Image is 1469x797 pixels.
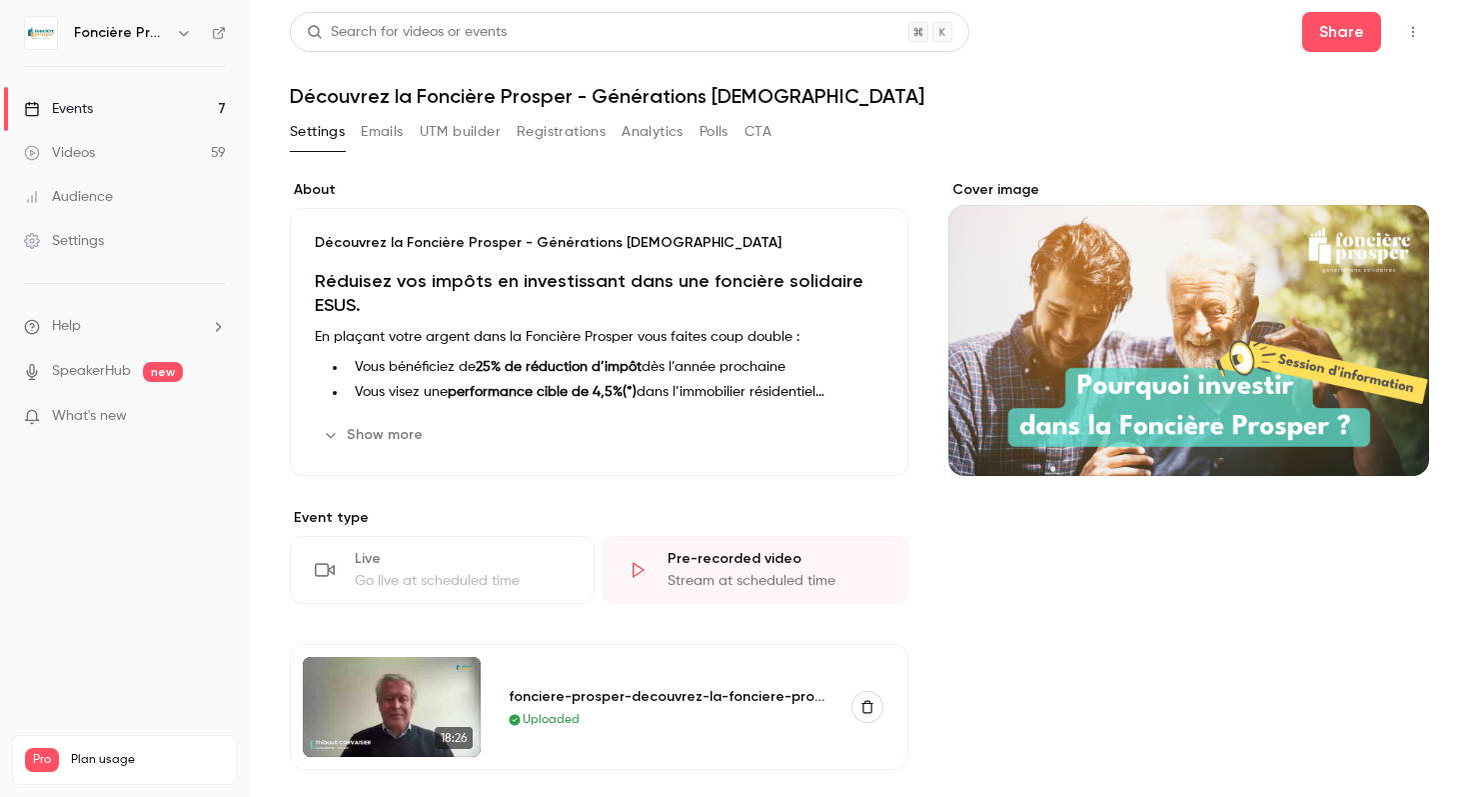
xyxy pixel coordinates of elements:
h6: Foncière Prosper [74,23,168,43]
strong: performance cible de 4,5%(*) [448,385,637,399]
div: Audience [24,187,113,207]
span: Uploaded [523,711,580,729]
span: What's new [52,406,127,427]
div: Search for videos or events [307,22,507,43]
button: Emails [361,116,403,148]
div: LiveGo live at scheduled time [290,536,595,604]
div: Pre-recorded video [668,549,882,569]
h1: Réduisez vos impôts en investissant dans une foncière solidaire ESUS. [315,269,883,317]
div: Pre-recorded videoStream at scheduled time [603,536,907,604]
h1: Découvrez la Foncière Prosper - Générations [DEMOGRAPHIC_DATA] [290,84,1429,108]
li: Vous bénéficiez de dès l’année prochaine [347,357,883,378]
span: new [143,362,183,382]
button: Registrations [517,116,606,148]
iframe: Noticeable Trigger [202,408,226,426]
div: Settings [24,231,104,251]
div: Videos [24,143,95,163]
li: help-dropdown-opener [24,316,226,337]
div: Events [24,99,93,119]
span: Pro [25,748,59,772]
button: Show more [315,419,435,451]
span: Plan usage [71,752,225,768]
label: Cover image [948,180,1429,200]
p: En plaçant votre argent dans la Foncière Prosper vous faites coup double : [315,325,883,349]
div: Stream at scheduled time [668,571,882,591]
button: Analytics [622,116,684,148]
div: fonciere-prosper-decouvrez-la-fonciere-prosper-3.mp4 [509,686,827,707]
p: Event type [290,508,908,528]
span: 18:26 [435,727,473,749]
button: CTA [744,116,771,148]
label: About [290,180,908,200]
a: SpeakerHub [52,361,131,382]
div: Live [355,549,570,569]
button: Share [1302,12,1381,52]
div: Go live at scheduled time [355,571,570,591]
button: UTM builder [420,116,501,148]
img: Foncière Prosper [25,17,57,49]
button: Polls [700,116,729,148]
li: Vous visez une dans l’immobilier résidentiel [347,382,883,403]
strong: 25% de réduction d’impôt [476,360,642,374]
button: Settings [290,116,345,148]
span: Help [52,316,81,337]
p: Découvrez la Foncière Prosper - Générations [DEMOGRAPHIC_DATA] [315,233,883,253]
section: Cover image [948,180,1429,476]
